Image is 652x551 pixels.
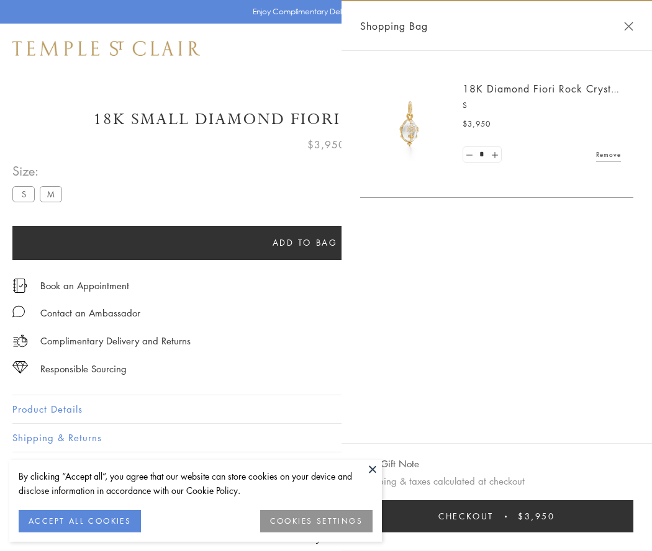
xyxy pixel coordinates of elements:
button: Close Shopping Bag [624,22,633,31]
a: Book an Appointment [40,279,129,292]
button: Gifting [12,452,640,480]
p: Enjoy Complimentary Delivery & Returns [253,6,394,18]
img: MessageIcon-01_2.svg [12,305,25,318]
p: Shipping & taxes calculated at checkout [360,473,633,489]
img: icon_sourcing.svg [12,361,28,374]
span: Add to bag [273,236,338,249]
span: $3,950 [463,118,491,130]
button: COOKIES SETTINGS [260,510,373,532]
button: Add Gift Note [360,456,419,472]
button: Product Details [12,395,640,423]
a: Remove [596,148,621,161]
span: Size: [12,161,67,181]
label: M [40,186,62,202]
img: Temple St. Clair [12,41,200,56]
button: Checkout $3,950 [360,500,633,532]
img: icon_appointment.svg [12,279,27,293]
label: S [12,186,35,202]
img: P51889-E11FIORI [373,87,447,161]
button: Shipping & Returns [12,424,640,452]
button: ACCEPT ALL COOKIES [19,510,141,532]
div: Contact an Ambassador [40,305,140,321]
div: By clicking “Accept all”, you agree that our website can store cookies on your device and disclos... [19,469,373,498]
span: Checkout [438,509,494,523]
div: Responsible Sourcing [40,361,127,377]
a: Set quantity to 2 [488,147,500,163]
a: Set quantity to 0 [463,147,476,163]
img: icon_delivery.svg [12,333,28,349]
span: Shopping Bag [360,18,428,34]
p: S [463,99,621,112]
h1: 18K Small Diamond Fiori Rock Crystal Amulet [12,109,640,130]
span: $3,950 [307,137,345,153]
p: Complimentary Delivery and Returns [40,333,191,349]
button: Add to bag [12,226,597,260]
span: $3,950 [518,509,555,523]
